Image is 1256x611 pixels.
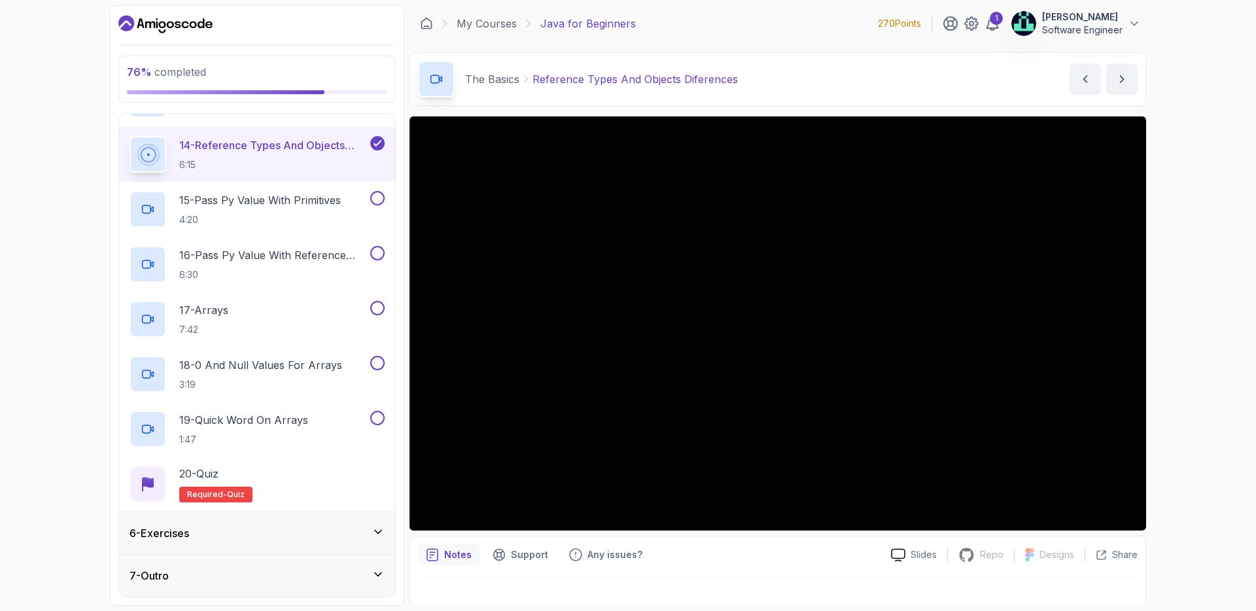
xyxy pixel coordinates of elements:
button: Support button [485,544,556,565]
button: 19-Quick Word On Arrays1:47 [130,411,385,447]
button: 17-Arrays7:42 [130,301,385,338]
button: 18-0 And Null Values For Arrays3:19 [130,356,385,393]
p: Software Engineer [1042,24,1123,37]
button: 16-Pass Py Value With Reference Types6:30 [130,246,385,283]
p: Share [1112,548,1138,561]
div: 1 [990,12,1003,25]
img: user profile image [1011,11,1036,36]
p: The Basics [465,71,519,87]
a: 1 [985,16,1000,31]
h3: 6 - Exercises [130,525,189,541]
button: 14-Reference Types And Objects Diferences6:15 [130,136,385,173]
button: Share [1085,548,1138,561]
p: [PERSON_NAME] [1042,10,1123,24]
p: Slides [911,548,937,561]
p: Java for Beginners [540,16,636,31]
a: Dashboard [118,14,213,35]
h3: 7 - Outro [130,568,169,584]
span: quiz [227,489,245,500]
button: 6-Exercises [119,512,395,554]
p: Designs [1039,548,1074,561]
iframe: 14 - Reference Types and Objects Diferences [410,116,1146,531]
p: 18 - 0 And Null Values For Arrays [179,357,342,373]
p: 14 - Reference Types And Objects Diferences [179,137,368,153]
p: 1:47 [179,433,308,446]
a: Slides [881,548,947,562]
p: 16 - Pass Py Value With Reference Types [179,247,368,263]
p: 6:30 [179,268,368,281]
button: Feedback button [561,544,650,565]
p: 6:15 [179,158,368,171]
button: user profile image[PERSON_NAME]Software Engineer [1011,10,1141,37]
p: Notes [444,548,472,561]
p: 17 - Arrays [179,302,228,318]
p: 3:19 [179,378,342,391]
p: Any issues? [587,548,642,561]
button: 20-QuizRequired-quiz [130,466,385,502]
p: 19 - Quick Word On Arrays [179,412,308,428]
p: Repo [980,548,1003,561]
button: notes button [418,544,480,565]
button: 7-Outro [119,555,395,597]
p: 15 - Pass Py Value With Primitives [179,192,341,208]
p: 7:42 [179,323,228,336]
button: 15-Pass Py Value With Primitives4:20 [130,191,385,228]
a: My Courses [457,16,517,31]
p: Reference Types And Objects Diferences [532,71,738,87]
button: previous content [1070,63,1101,95]
button: next content [1106,63,1138,95]
p: 4:20 [179,213,341,226]
span: completed [127,65,206,79]
span: 76 % [127,65,152,79]
p: 270 Points [878,17,921,30]
a: Dashboard [420,17,433,30]
span: Required- [187,489,227,500]
p: Support [511,548,548,561]
p: 20 - Quiz [179,466,218,481]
